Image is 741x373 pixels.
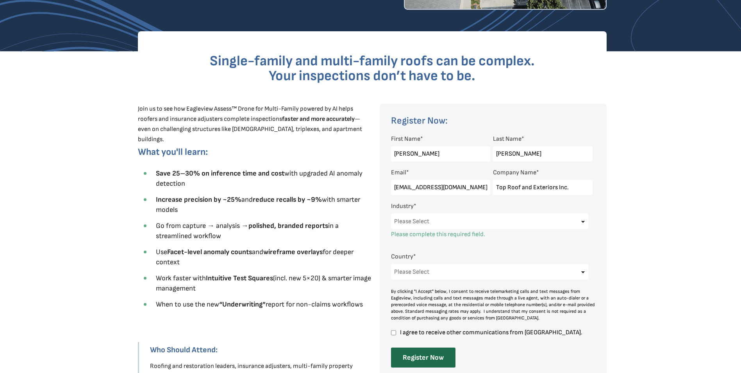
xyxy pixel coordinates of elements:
[391,135,420,143] span: First Name
[138,146,208,158] span: What you'll learn:
[156,169,362,188] span: with upgraded AI anomaly detection
[391,253,413,260] span: Country
[391,329,396,336] input: I agree to receive other communications from [GEOGRAPHIC_DATA].
[263,248,323,256] strong: wireframe overlays
[206,274,273,282] strong: Intuitive Test Squares
[269,68,475,84] span: Your inspections don’t have to be.
[493,169,536,176] span: Company Name
[156,222,339,240] span: Go from capture → analysis → in a streamlined workflow
[156,195,241,204] strong: Increase precision by ~25%
[391,288,596,321] div: By clicking "I Accept" below, I consent to receive telemarketing calls and text messages from Eag...
[156,300,363,308] span: When to use the new report for non-claims workflows
[167,248,252,256] strong: Facet-level anomaly counts
[493,135,521,143] span: Last Name
[156,195,360,214] span: and with smarter models
[156,169,284,178] strong: Save 25–30% on inference time and cost
[391,231,485,238] label: Please complete this required field.
[399,329,593,336] span: I agree to receive other communications from [GEOGRAPHIC_DATA].
[138,105,362,143] span: Join us to see how Eagleview Assess™ Drone for Multi-Family powered by AI helps roofers and insur...
[391,348,455,368] input: Register Now
[150,345,218,355] strong: Who Should Attend:
[248,222,328,230] strong: polished, branded reports
[391,115,448,126] span: Register Now:
[156,274,371,292] span: Work faster with (incl. new 5×20) & smarter image management
[156,248,354,266] span: Use and for deeper context
[253,195,322,204] strong: reduce recalls by ~9%
[219,300,266,308] strong: “Underwriting”
[210,53,535,70] span: Single-family and multi-family roofs can be complex.
[391,169,406,176] span: Email
[391,203,414,210] span: Industry
[282,115,355,123] strong: faster and more accurately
